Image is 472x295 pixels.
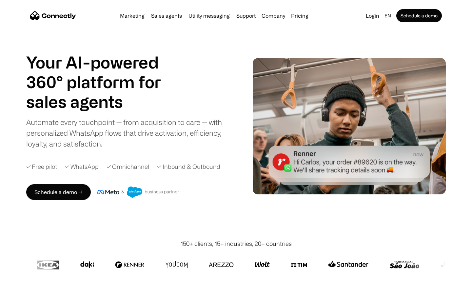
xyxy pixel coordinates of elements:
[26,92,177,111] h1: sales agents
[396,9,442,22] a: Schedule a demo
[186,13,232,18] a: Utility messaging
[7,283,39,293] aside: Language selected: English
[97,187,179,198] img: Meta and Salesforce business partner badge.
[157,162,220,171] div: ✓ Inbound & Outbound
[363,11,382,20] a: Login
[26,184,91,200] a: Schedule a demo →
[288,13,311,18] a: Pricing
[26,117,233,149] div: Automate every touchpoint — from acquisition to care — with personalized WhatsApp flows that driv...
[65,162,99,171] div: ✓ WhatsApp
[13,284,39,293] ul: Language list
[107,162,149,171] div: ✓ Omnichannel
[26,162,57,171] div: ✓ Free pilot
[148,13,185,18] a: Sales agents
[234,13,258,18] a: Support
[26,52,177,92] h1: Your AI-powered 360° platform for
[384,11,391,20] div: en
[262,11,285,20] div: Company
[181,239,292,248] div: 150+ clients, 15+ industries, 20+ countries
[117,13,147,18] a: Marketing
